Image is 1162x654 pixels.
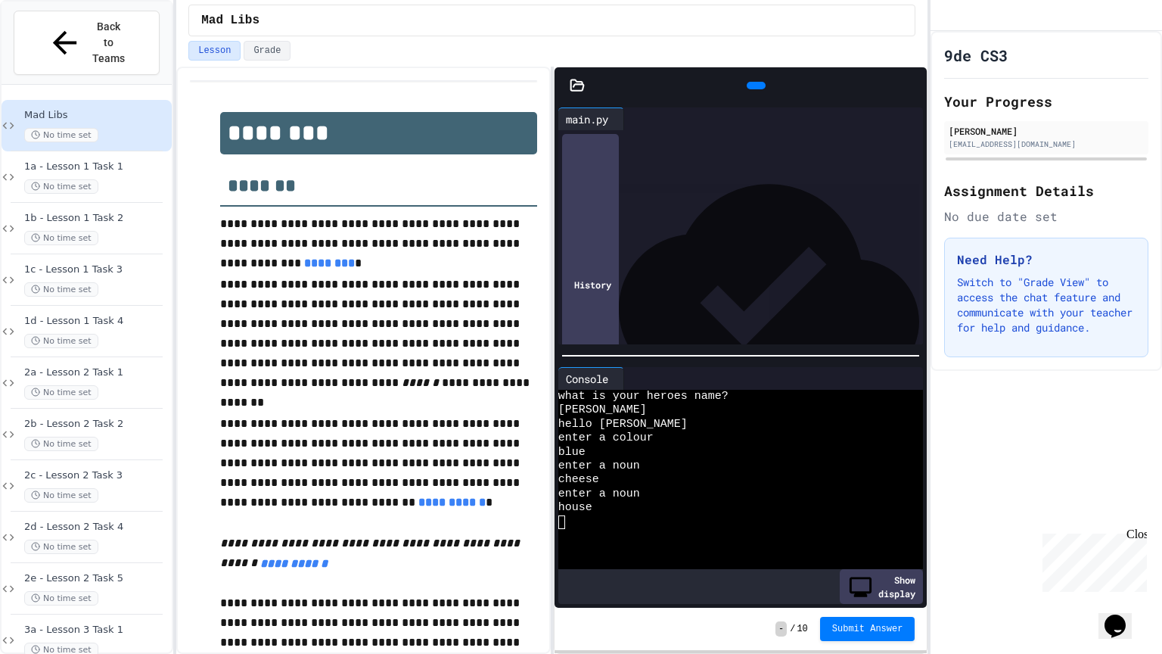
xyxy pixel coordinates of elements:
div: main.py [558,111,616,127]
span: blue [558,446,586,459]
span: Mad Libs [201,11,259,30]
span: house [558,501,592,515]
span: hello [PERSON_NAME] [558,418,688,431]
div: Console [558,371,616,387]
span: No time set [24,385,98,400]
span: No time set [24,128,98,142]
span: - [775,621,787,637]
h2: Your Progress [944,91,1148,112]
span: Mad Libs [24,109,169,122]
button: Lesson [188,41,241,61]
div: [EMAIL_ADDRESS][DOMAIN_NAME] [949,139,1144,150]
span: Submit Answer [832,623,903,635]
span: enter a noun [558,487,640,501]
span: cheese [558,473,599,487]
span: No time set [24,437,98,451]
div: History [562,134,619,435]
span: No time set [24,591,98,606]
span: 2d - Lesson 2 Task 4 [24,521,169,534]
span: No time set [24,179,98,194]
span: 2b - Lesson 2 Task 2 [24,418,169,431]
span: Back to Teams [92,19,127,67]
div: Console [558,367,624,390]
span: No time set [24,488,98,503]
p: Switch to "Grade View" to access the chat feature and communicate with your teacher for help and ... [957,275,1136,335]
span: No time set [24,540,98,554]
div: Show display [840,569,923,604]
span: 1c - Lesson 1 Task 3 [24,263,169,276]
span: enter a noun [558,459,640,473]
span: enter a colour [558,431,654,445]
div: No due date set [944,207,1148,226]
button: Submit Answer [820,617,915,641]
div: Chat with us now!Close [6,6,104,96]
iframe: chat widget [1098,593,1147,639]
span: 10 [797,623,807,635]
div: main.py [558,107,624,130]
span: [PERSON_NAME] [558,403,647,417]
h3: Need Help? [957,251,1136,269]
span: 2a - Lesson 2 Task 1 [24,366,169,379]
span: 1a - Lesson 1 Task 1 [24,160,169,173]
h2: Assignment Details [944,180,1148,201]
span: what is your heroes name? [558,390,729,403]
span: No time set [24,334,98,348]
span: 1d - Lesson 1 Task 4 [24,315,169,328]
span: / [790,623,795,635]
div: [PERSON_NAME] [949,124,1144,138]
span: 3a - Lesson 3 Task 1 [24,624,169,637]
h1: 9de CS3 [944,45,1008,66]
span: 2c - Lesson 2 Task 3 [24,469,169,482]
iframe: chat widget [1036,528,1147,592]
button: Back to Teams [14,11,160,75]
span: 1b - Lesson 1 Task 2 [24,212,169,225]
span: No time set [24,231,98,245]
button: Grade [244,41,290,61]
span: 2e - Lesson 2 Task 5 [24,572,169,585]
span: No time set [24,282,98,297]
